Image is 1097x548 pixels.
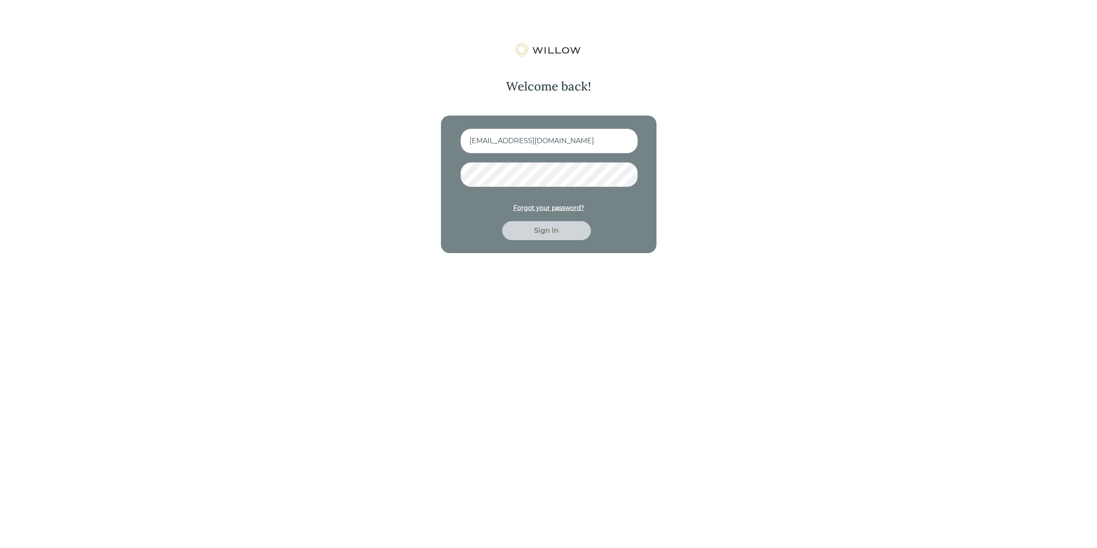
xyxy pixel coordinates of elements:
[502,221,591,240] button: Sign in
[513,204,584,213] div: Forgot your password?
[512,225,581,236] div: Sign in
[619,136,629,146] keeper-lock: Open Keeper Popup
[460,128,638,153] input: Email address
[506,78,591,94] div: Welcome back!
